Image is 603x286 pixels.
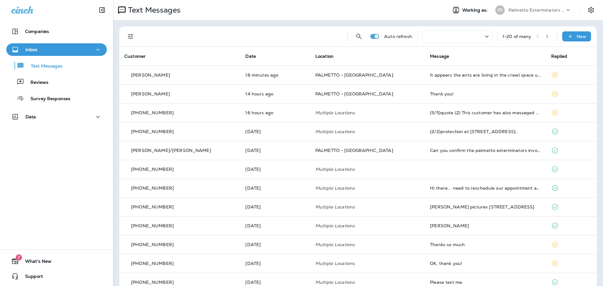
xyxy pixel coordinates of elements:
[245,223,305,228] p: Aug 27, 2025 04:56 PM
[131,280,174,285] p: [PHONE_NUMBER]
[245,261,305,266] p: Aug 26, 2025 05:22 PM
[577,34,586,39] p: New
[6,255,107,267] button: 7What's New
[430,148,541,153] div: Can you confirm the palmetto exterminators invoice for 146 River Green Pl was paid?
[430,261,541,266] div: OK, thank you!
[24,96,70,102] p: Survey Responses
[131,129,174,134] p: [PHONE_NUMBER]
[124,30,137,43] button: Filters
[6,59,107,72] button: Text Messages
[384,34,412,39] p: Auto refresh
[6,111,107,123] button: Data
[245,73,305,78] p: Sep 4, 2025 08:05 AM
[430,204,541,209] div: Oates pictures 1334 Old Rosebud Trail Awendaw, SC 29429
[6,43,107,56] button: Inbox
[315,129,420,134] p: Multiple Locations
[6,270,107,283] button: Support
[131,148,211,153] p: [PERSON_NAME]/[PERSON_NAME]
[131,204,174,209] p: [PHONE_NUMBER]
[315,53,334,59] span: Location
[315,223,420,228] p: Multiple Locations
[131,167,174,172] p: [PHONE_NUMBER]
[585,4,597,16] button: Settings
[6,25,107,38] button: Companies
[430,53,449,59] span: Message
[131,261,174,266] p: [PHONE_NUMBER]
[245,148,305,153] p: Sep 2, 2025 12:08 PM
[315,72,393,78] span: PALMETTO - [GEOGRAPHIC_DATA]
[315,204,420,209] p: Multiple Locations
[245,53,256,59] span: Date
[6,75,107,89] button: Reviews
[430,91,541,96] div: Thank you!
[430,129,541,134] div: (2/2)protection at 8610 Windsor Hill blvd, North Charleston..
[245,280,305,285] p: Aug 26, 2025 04:31 PM
[131,73,170,78] p: [PERSON_NAME]
[315,148,393,153] span: PALMETTO - [GEOGRAPHIC_DATA]
[315,186,420,191] p: Multiple Locations
[245,91,305,96] p: Sep 3, 2025 05:43 PM
[551,53,568,59] span: Replied
[315,167,420,172] p: Multiple Locations
[131,110,174,115] p: [PHONE_NUMBER]
[19,274,43,281] span: Support
[315,242,420,247] p: Multiple Locations
[430,186,541,191] div: Hi there... need to reschedule our appointment again. I'm thinking October might be best for us
[24,63,62,69] p: Text Messages
[245,186,305,191] p: Sep 1, 2025 09:24 AM
[93,4,111,16] button: Collapse Sidebar
[495,5,505,15] div: PE
[245,242,305,247] p: Aug 26, 2025 05:48 PM
[131,242,174,247] p: [PHONE_NUMBER]
[430,73,541,78] div: It appears the ants are living in the crawl space under my back porch. Would an exterior treatmen...
[126,5,181,15] p: Text Messages
[124,53,146,59] span: Customer
[462,8,489,13] span: Working as:
[6,92,107,105] button: Survey Responses
[430,280,541,285] div: Please text me.
[25,29,49,34] p: Companies
[430,223,541,228] div: Cheslock
[503,34,531,39] div: 1 - 20 of many
[315,110,420,115] p: Multiple Locations
[508,8,565,13] p: Palmetto Exterminators LLC
[315,261,420,266] p: Multiple Locations
[353,30,365,43] button: Search Messages
[245,167,305,172] p: Sep 2, 2025 08:41 AM
[25,47,37,52] p: Inbox
[16,254,22,261] span: 7
[315,91,393,97] span: PALMETTO - [GEOGRAPHIC_DATA]
[430,110,541,115] div: (5/5)quote (2) This customer has also messaged other businesses].
[131,91,170,96] p: [PERSON_NAME]
[25,114,36,119] p: Data
[245,204,305,209] p: Aug 28, 2025 04:41 PM
[430,242,541,247] div: Thanks so much
[245,110,305,115] p: Sep 3, 2025 03:27 PM
[131,223,174,228] p: [PHONE_NUMBER]
[131,186,174,191] p: [PHONE_NUMBER]
[315,280,420,285] p: Multiple Locations
[24,80,48,86] p: Reviews
[19,259,52,266] span: What's New
[245,129,305,134] p: Sep 2, 2025 01:16 PM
